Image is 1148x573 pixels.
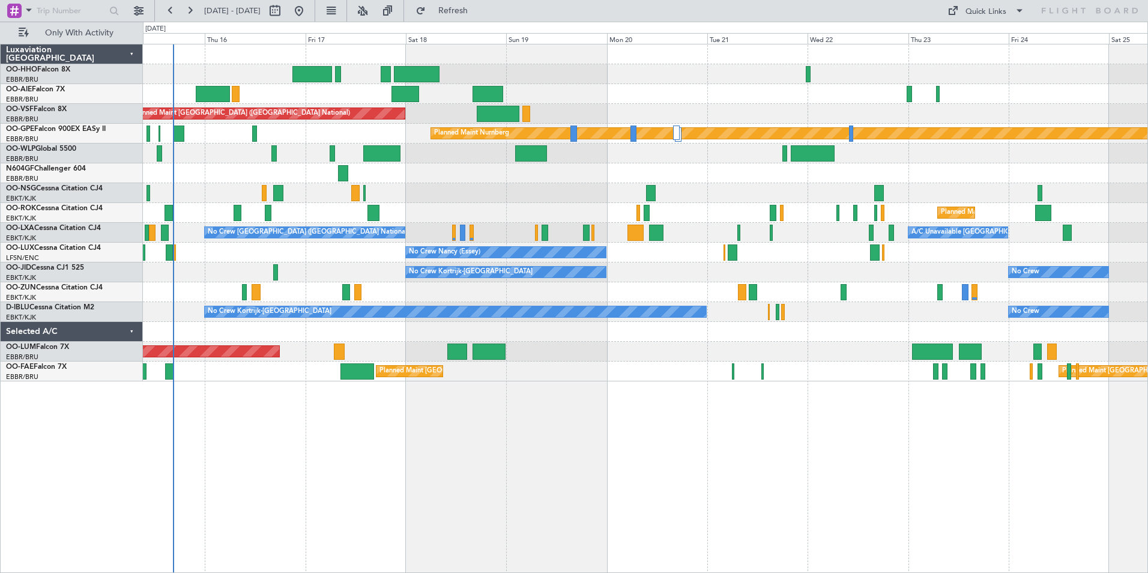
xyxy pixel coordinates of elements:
span: OO-WLP [6,145,35,153]
div: No Crew Kortrijk-[GEOGRAPHIC_DATA] [208,303,331,321]
a: OO-ROKCessna Citation CJ4 [6,205,103,212]
a: OO-FAEFalcon 7X [6,363,67,371]
a: EBBR/BRU [6,95,38,104]
div: No Crew [1012,303,1039,321]
button: Only With Activity [13,23,130,43]
a: OO-GPEFalcon 900EX EASy II [6,126,106,133]
span: Only With Activity [31,29,127,37]
a: D-IBLUCessna Citation M2 [6,304,94,311]
a: OO-HHOFalcon 8X [6,66,70,73]
a: OO-LUMFalcon 7X [6,344,69,351]
a: EBKT/KJK [6,293,36,302]
a: OO-NSGCessna Citation CJ4 [6,185,103,192]
span: OO-LUX [6,244,34,252]
div: Sat 18 [406,33,506,44]
a: OO-JIDCessna CJ1 525 [6,264,84,271]
span: OO-ZUN [6,284,36,291]
span: OO-GPE [6,126,34,133]
a: OO-WLPGlobal 5500 [6,145,76,153]
div: Quick Links [965,6,1006,18]
div: Sun 19 [506,33,606,44]
span: D-IBLU [6,304,29,311]
div: Planned Maint [GEOGRAPHIC_DATA] ([GEOGRAPHIC_DATA] National) [379,362,597,380]
div: Fri 24 [1009,33,1109,44]
span: OO-ROK [6,205,36,212]
span: OO-FAE [6,363,34,371]
a: OO-LUXCessna Citation CJ4 [6,244,101,252]
a: EBBR/BRU [6,135,38,144]
a: EBBR/BRU [6,115,38,124]
span: Refresh [428,7,479,15]
span: OO-LXA [6,225,34,232]
span: OO-VSF [6,106,34,113]
span: OO-HHO [6,66,37,73]
div: Planned Maint Kortrijk-[GEOGRAPHIC_DATA] [941,204,1081,222]
div: No Crew [1012,263,1039,281]
button: Quick Links [941,1,1030,20]
a: OO-AIEFalcon 7X [6,86,65,93]
div: Thu 23 [908,33,1009,44]
a: OO-VSFFalcon 8X [6,106,67,113]
span: N604GF [6,165,34,172]
div: Thu 16 [205,33,305,44]
input: Trip Number [37,2,106,20]
a: EBKT/KJK [6,313,36,322]
a: EBKT/KJK [6,234,36,243]
span: [DATE] - [DATE] [204,5,261,16]
div: No Crew Kortrijk-[GEOGRAPHIC_DATA] [409,263,533,281]
span: OO-NSG [6,185,36,192]
a: EBBR/BRU [6,174,38,183]
a: EBKT/KJK [6,214,36,223]
div: Fri 17 [306,33,406,44]
span: OO-AIE [6,86,32,93]
div: No Crew [GEOGRAPHIC_DATA] ([GEOGRAPHIC_DATA] National) [208,223,409,241]
a: EBBR/BRU [6,353,38,362]
a: OO-ZUNCessna Citation CJ4 [6,284,103,291]
div: Planned Maint [GEOGRAPHIC_DATA] ([GEOGRAPHIC_DATA] National) [133,105,350,123]
a: EBBR/BRU [6,75,38,84]
div: Mon 20 [607,33,707,44]
button: Refresh [410,1,482,20]
div: Planned Maint Nurnberg [434,124,509,142]
div: No Crew Nancy (Essey) [409,243,480,261]
div: Wed 22 [808,33,908,44]
span: OO-LUM [6,344,36,351]
div: A/C Unavailable [GEOGRAPHIC_DATA]-[GEOGRAPHIC_DATA] [911,223,1103,241]
a: LFSN/ENC [6,253,39,262]
a: EBBR/BRU [6,154,38,163]
div: Wed 15 [104,33,205,44]
a: OO-LXACessna Citation CJ4 [6,225,101,232]
div: Tue 21 [707,33,808,44]
a: N604GFChallenger 604 [6,165,86,172]
span: OO-JID [6,264,31,271]
a: EBKT/KJK [6,273,36,282]
a: EBBR/BRU [6,372,38,381]
div: [DATE] [145,24,166,34]
a: EBKT/KJK [6,194,36,203]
